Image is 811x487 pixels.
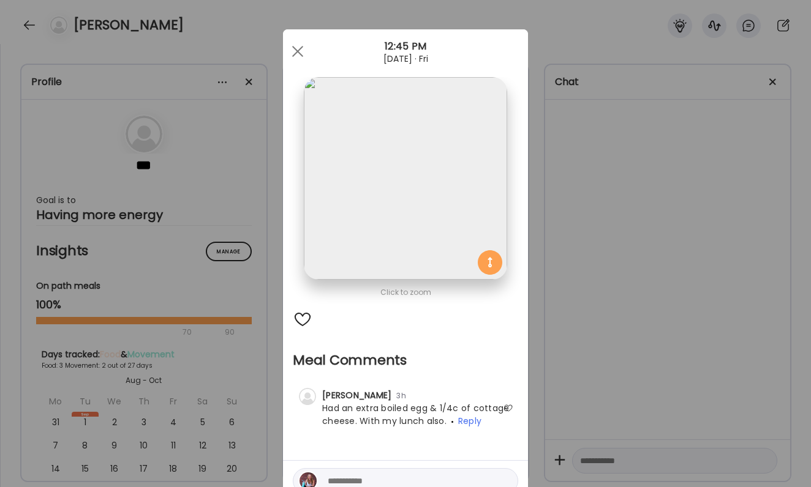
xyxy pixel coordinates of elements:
[293,285,518,300] div: Click to zoom
[322,389,391,401] span: [PERSON_NAME]
[283,54,528,64] div: [DATE] · Fri
[391,390,406,401] span: 3h
[458,415,481,427] span: Reply
[293,351,518,370] h2: Meal Comments
[299,388,316,405] img: bg-avatar-default.svg
[322,402,509,427] span: Had an extra boiled egg & 1/4c of cottage cheese. With my lunch also.
[283,39,528,54] div: 12:45 PM
[304,77,507,280] img: images%2FYbibzz13L5YtVWhTbCBCLXSanO73%2FT93aKDbdiH9HHI1WMaOe%2FNjj0f2uPFvBwx9YRqsN7_1080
